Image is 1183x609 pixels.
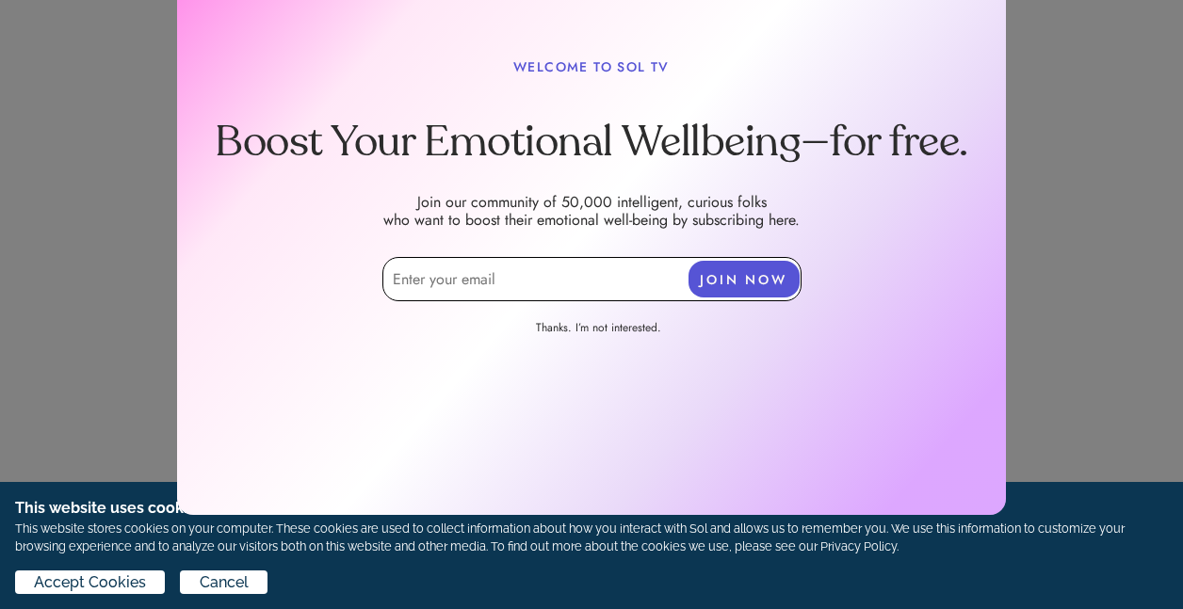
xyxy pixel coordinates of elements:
[192,122,990,165] h1: Boost Your Emotional Wellbeing—for free.
[15,497,1168,520] h1: This website uses cookies
[180,570,267,594] button: Cancel
[15,570,165,594] button: Accept Cookies
[382,257,802,301] input: Enter your email
[34,571,146,594] span: Accept Cookies
[491,320,707,341] a: Thanks. I’m not interested.
[200,571,249,594] span: Cancel
[192,59,990,75] p: WELCOME TO SOL TV
[15,520,1168,555] p: This website stores cookies on your computer. These cookies are used to collect information about...
[192,193,990,229] p: Join our community of 50,000 intelligent, curious folks who want to boost their emotional well-be...
[689,261,800,297] button: JOIN NOW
